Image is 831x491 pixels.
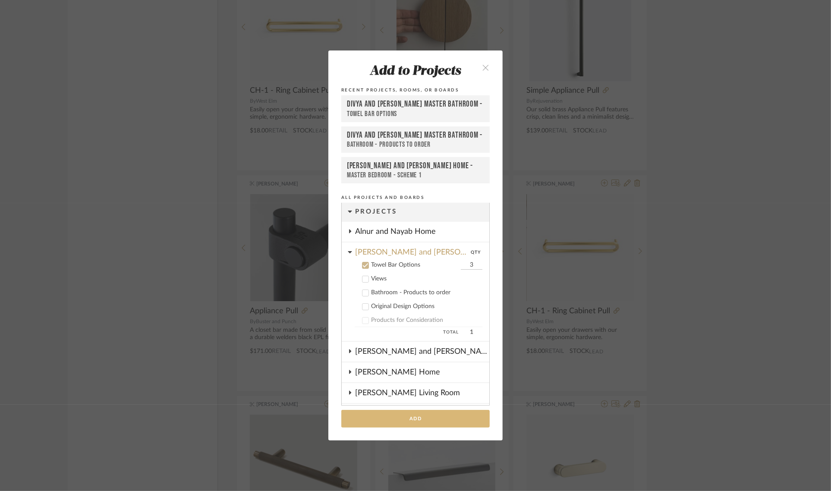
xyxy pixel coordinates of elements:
[371,261,459,269] div: Towel Bar Options
[347,130,484,140] div: Divya and [PERSON_NAME] Master Bathroom -
[347,140,484,149] div: Bathroom - Products to order
[347,110,484,119] div: Towel Bar Options
[355,222,489,242] div: Alnur and Nayab Home
[347,171,484,179] div: Master Bedroom - Scheme 1
[355,362,489,382] div: [PERSON_NAME] Home
[371,289,482,296] div: Bathroom - Products to order
[355,327,459,337] span: Total
[461,327,482,337] span: 1
[355,342,489,362] div: [PERSON_NAME] and [PERSON_NAME]
[341,86,490,94] div: Recent Projects, Rooms, or Boards
[355,383,489,403] div: [PERSON_NAME] Living Room
[471,242,481,258] div: QTY
[371,275,482,283] div: Views
[371,303,482,310] div: Original Design Options
[347,161,484,171] div: [PERSON_NAME] and [PERSON_NAME] Home -
[371,317,482,324] div: Products for Consideration
[461,261,482,270] input: Towel Bar Options
[355,404,489,424] div: [PERSON_NAME] Office Design
[355,242,471,258] div: [PERSON_NAME] and [PERSON_NAME] Master Bathroom
[341,64,490,79] div: Add to Projects
[355,202,489,222] div: Projects
[341,194,490,201] div: All Projects and Boards
[347,99,484,110] div: Divya and [PERSON_NAME] Master Bathroom -
[341,410,490,428] button: Add
[473,58,498,76] button: close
